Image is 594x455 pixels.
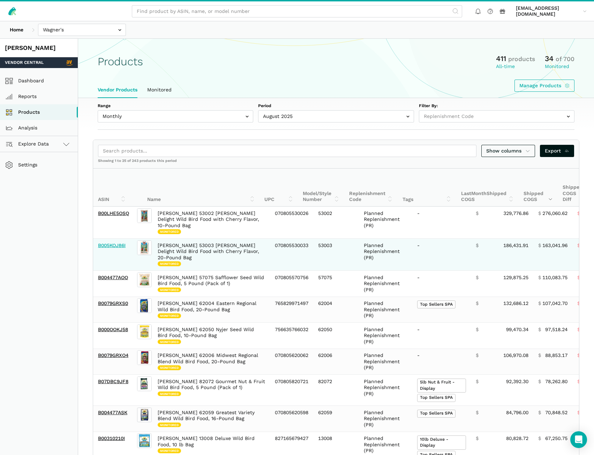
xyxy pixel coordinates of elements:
[538,327,541,333] span: $
[359,323,412,349] td: Planned Replenishment (PR)
[577,300,580,307] span: $
[137,376,152,391] img: Wagner's 82072 Gourmet Nut & Fruit Wild Bird Food, 5 Pound (Pack of 1)
[270,297,313,323] td: 765829971497
[158,229,181,234] span: Monitored
[137,325,152,339] img: Wagner's 62050 Nyjer Seed Wild Bird Food, 10-Pound Bag
[270,207,313,239] td: 070805530026
[471,191,487,196] span: Month
[506,410,528,416] span: 84,796.00
[270,375,313,406] td: 070805820721
[545,327,567,333] span: 97,518.24
[506,379,528,385] span: 92,392.30
[496,54,506,63] span: 411
[258,103,414,109] label: Period
[158,365,181,370] span: Monitored
[313,239,359,271] td: 53003
[516,5,580,17] span: [EMAIL_ADDRESS][DOMAIN_NAME]
[577,410,580,416] span: $
[313,271,359,297] td: 57075
[137,240,152,255] img: Wagner's 53003 Farmer's Delight Wild Bird Food with Cherry Flavor, 20-Pound Bag
[258,110,414,122] input: August 2025
[142,169,260,207] th: Name: activate to sort column ascending
[545,64,574,70] div: Monitored
[298,169,344,207] th: Model/Style Number: activate to sort column ascending
[153,323,270,349] td: [PERSON_NAME] 62050 Nyjer Seed Wild Bird Food, 10-Pound Bag
[545,147,570,155] span: Export
[538,410,541,416] span: $
[137,273,152,287] img: Wagner's 57075 Safflower Seed Wild Bird Food, 5 Pound (Pack of 1)
[313,406,359,432] td: 62059
[359,297,412,323] td: Planned Replenishment (PR)
[412,349,471,375] td: -
[570,431,587,448] div: Open Intercom Messenger
[137,408,152,422] img: Wagner's 62059 Greatest Variety Blend Wild Bird Food, 16-Pound Bag
[503,275,528,281] span: 129,875.25
[93,169,131,207] th: ASIN: activate to sort column ascending
[412,323,471,349] td: -
[476,352,479,359] span: $
[542,210,567,217] span: 276,060.62
[359,239,412,271] td: Planned Replenishment (PR)
[359,406,412,432] td: Planned Replenishment (PR)
[496,64,535,70] div: All-time
[153,271,270,297] td: [PERSON_NAME] 57075 Safflower Seed Wild Bird Food, 5 Pound (Pack of 1)
[98,379,128,384] a: B07DBC9JF8
[540,145,574,157] a: Export
[158,391,181,396] span: Monitored
[142,82,176,98] a: Monitored
[359,271,412,297] td: Planned Replenishment (PR)
[412,207,471,239] td: -
[153,406,270,432] td: [PERSON_NAME] 62059 Greatest Variety Blend Wild Bird Food, 16-Pound Bag
[506,435,528,442] span: 80,828.72
[476,300,479,307] span: $
[476,210,479,217] span: $
[5,44,73,52] div: [PERSON_NAME]
[503,352,528,359] span: 106,970.08
[7,140,49,148] span: Explore Data
[158,423,181,427] span: Monitored
[270,271,313,297] td: 070805570756
[545,435,567,442] span: 67,250.75
[542,243,567,249] span: 163,041.96
[476,327,479,333] span: $
[313,207,359,239] td: 53002
[476,435,479,442] span: $
[98,110,253,122] input: Monthly
[270,239,313,271] td: 070805530033
[153,239,270,271] td: [PERSON_NAME] 53003 [PERSON_NAME] Delight Wild Bird Food with Cherry Flavor, 20-Pound Bag
[93,82,142,98] a: Vendor Products
[137,350,152,365] img: Wagner's 62006 Midwest Regional Blend Wild Bird Food, 20-Pound Bag
[545,410,567,416] span: 70,848.52
[538,352,541,359] span: $
[98,352,128,358] a: B0079GRXO4
[132,5,462,17] input: Find product by ASIN, name, or model number
[313,323,359,349] td: 62050
[419,110,574,122] input: Replenishment Code
[486,147,530,155] span: Show columns
[158,261,181,266] span: Monitored
[538,243,541,249] span: $
[98,300,128,306] a: B0079GRXS0
[417,379,466,393] span: 5lb Nut & Fruit - Display
[98,210,129,216] a: B00LHE5OSQ
[5,24,28,36] a: Home
[98,275,128,280] a: B004477AOO
[359,349,412,375] td: Planned Replenishment (PR)
[270,349,313,375] td: 070805620062
[476,275,479,281] span: $
[419,103,574,109] label: Filter By:
[417,300,456,308] span: Top Sellers SPA
[456,169,519,207] th: Last Shipped COGS: activate to sort column ascending
[158,313,181,318] span: Monitored
[556,55,574,62] span: of 700
[270,323,313,349] td: 756635766032
[153,207,270,239] td: [PERSON_NAME] 53002 [PERSON_NAME] Delight Wild Bird Food with Cherry Flavor, 10-Pound Bag
[98,145,476,157] input: Search products...
[545,379,567,385] span: 78,262.80
[503,243,528,249] span: 186,431.91
[514,80,575,92] a: Manage Products
[98,327,128,332] a: B000OOKJ58
[398,169,456,207] th: Tags: activate to sort column ascending
[5,60,44,66] span: Vendor Central
[577,243,580,249] span: $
